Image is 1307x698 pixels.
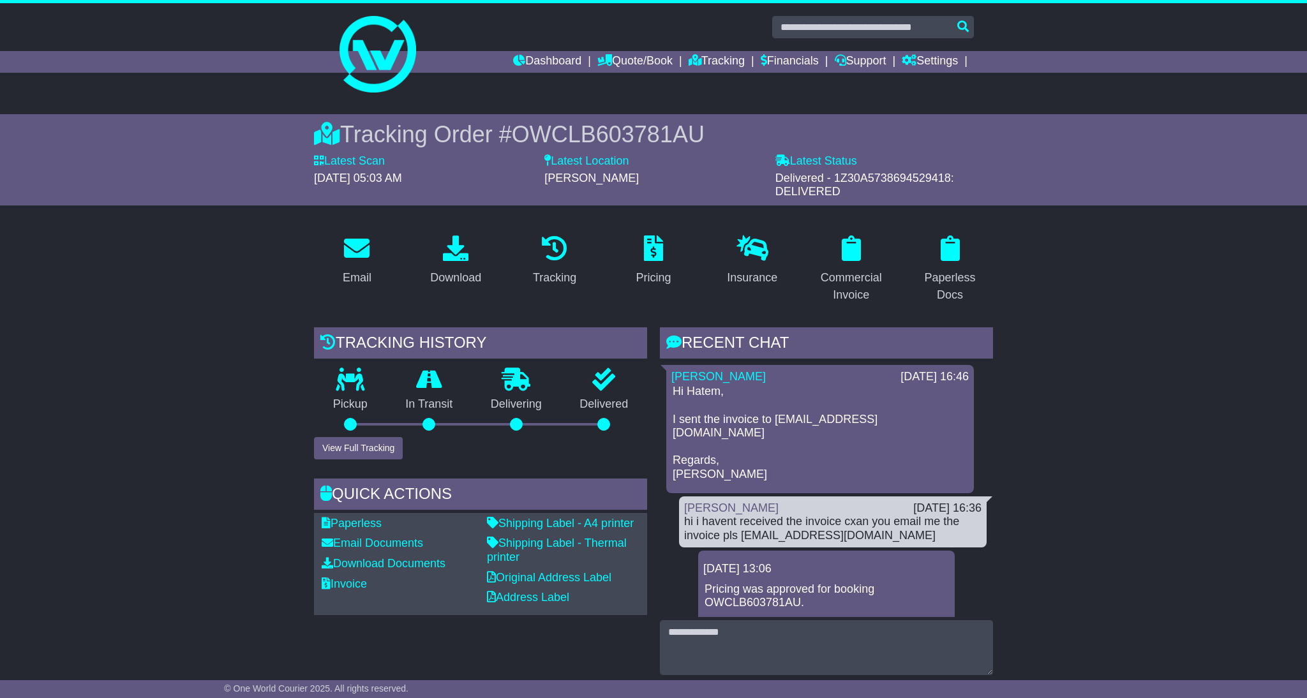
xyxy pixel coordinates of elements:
a: Email Documents [322,537,423,549]
a: Invoice [322,577,367,590]
div: Tracking Order # [314,121,993,148]
p: Delivering [472,397,561,412]
div: RECENT CHAT [660,327,993,362]
a: Download Documents [322,557,445,570]
div: Tracking history [314,327,647,362]
p: Delivered [561,397,648,412]
span: OWCLB603781AU [512,121,705,147]
a: Settings [902,51,958,73]
p: Pricing was approved for booking OWCLB603781AU. [705,583,948,610]
a: Pricing [627,231,679,291]
div: hi i havent received the invoice cxan you email me the invoice pls [EMAIL_ADDRESS][DOMAIN_NAME] [684,515,982,542]
p: Pickup [314,397,387,412]
div: [DATE] 16:46 [900,370,969,384]
div: Commercial Invoice [816,269,886,304]
div: Email [343,269,371,286]
p: Final price: $486.52. [705,616,948,630]
a: Commercial Invoice [808,231,894,308]
a: Address Label [487,591,569,604]
a: Shipping Label - A4 printer [487,517,634,530]
div: Insurance [727,269,777,286]
a: Financials [761,51,819,73]
a: Support [835,51,886,73]
a: Insurance [719,231,786,291]
p: Hi Hatem, I sent the invoice to [EMAIL_ADDRESS][DOMAIN_NAME] Regards, [PERSON_NAME] [673,385,967,481]
button: View Full Tracking [314,437,403,459]
a: Shipping Label - Thermal printer [487,537,627,563]
a: Download [422,231,489,291]
a: Tracking [689,51,745,73]
label: Latest Location [544,154,629,168]
a: Paperless Docs [907,231,993,308]
a: [PERSON_NAME] [684,501,779,514]
a: Paperless [322,517,382,530]
div: Quick Actions [314,479,647,513]
a: [PERSON_NAME] [671,370,766,383]
span: [PERSON_NAME] [544,172,639,184]
a: Quote/Book [597,51,673,73]
span: © One World Courier 2025. All rights reserved. [224,683,408,694]
a: Original Address Label [487,571,611,584]
span: Delivered - 1Z30A5738694529418: DELIVERED [775,172,954,198]
div: Paperless Docs [915,269,985,304]
div: Download [430,269,481,286]
a: Dashboard [513,51,581,73]
label: Latest Status [775,154,857,168]
label: Latest Scan [314,154,385,168]
div: [DATE] 16:36 [913,501,982,516]
div: [DATE] 13:06 [703,562,950,576]
p: In Transit [387,397,472,412]
a: Tracking [525,231,585,291]
a: Email [334,231,380,291]
span: [DATE] 05:03 AM [314,172,402,184]
div: Pricing [636,269,671,286]
div: Tracking [533,269,576,286]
